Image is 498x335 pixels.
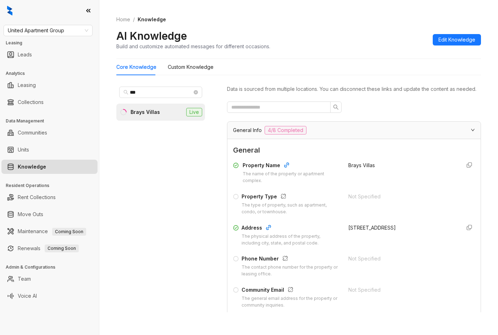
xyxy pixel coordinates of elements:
li: Move Outs [1,207,98,221]
div: Not Specified [348,193,455,201]
span: Coming Soon [52,228,86,236]
a: Collections [18,95,44,109]
img: logo [7,6,12,16]
span: Coming Soon [45,245,79,252]
div: Property Type [242,193,340,202]
a: Units [18,143,29,157]
li: Collections [1,95,98,109]
div: Property Name [243,161,340,171]
div: Phone Number [242,255,340,264]
a: Knowledge [18,160,46,174]
li: Maintenance [1,224,98,238]
li: Communities [1,126,98,140]
div: Brays Villas [131,108,160,116]
span: Knowledge [138,16,166,22]
div: The physical address of the property, including city, state, and postal code. [242,233,340,247]
h3: Analytics [6,70,99,77]
span: United Apartment Group [8,25,88,36]
a: Rent Collections [18,190,56,204]
div: Custom Knowledge [168,63,214,71]
h3: Leasing [6,40,99,46]
span: expanded [471,128,475,132]
a: Communities [18,126,47,140]
div: The general email address for the property or community inquiries. [242,295,340,309]
span: Edit Knowledge [438,36,475,44]
div: The type of property, such as apartment, condo, or townhouse. [242,202,340,215]
span: close-circle [194,90,198,94]
h3: Resident Operations [6,182,99,189]
button: Edit Knowledge [433,34,481,45]
span: 4/8 Completed [265,126,306,134]
div: [STREET_ADDRESS] [348,224,455,232]
li: Knowledge [1,160,98,174]
h2: AI Knowledge [116,29,187,43]
div: General Info4/8 Completed [227,122,481,139]
li: Renewals [1,241,98,256]
h3: Data Management [6,118,99,124]
li: Team [1,272,98,286]
a: RenewalsComing Soon [18,241,79,256]
div: Build and customize automated messages for different occasions. [116,43,270,50]
div: Core Knowledge [116,63,156,71]
a: Move Outs [18,207,43,221]
div: Data is sourced from multiple locations. You can disconnect these links and update the content as... [227,85,481,93]
span: General Info [233,126,262,134]
li: Rent Collections [1,190,98,204]
span: General [233,145,475,156]
span: Brays Villas [348,162,375,168]
li: Voice AI [1,289,98,303]
div: The name of the property or apartment complex. [243,171,340,184]
a: Home [115,16,132,23]
div: Address [242,224,340,233]
span: Live [186,108,202,116]
li: Leads [1,48,98,62]
div: Community Email [242,286,340,295]
li: / [133,16,135,23]
li: Leasing [1,78,98,92]
div: Not Specified [348,255,455,263]
a: Leasing [18,78,36,92]
span: search [333,104,339,110]
li: Units [1,143,98,157]
div: Not Specified [348,286,455,294]
h3: Admin & Configurations [6,264,99,270]
a: Voice AI [18,289,37,303]
a: Leads [18,48,32,62]
span: search [123,90,128,95]
a: Team [18,272,31,286]
div: The contact phone number for the property or leasing office. [242,264,340,278]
